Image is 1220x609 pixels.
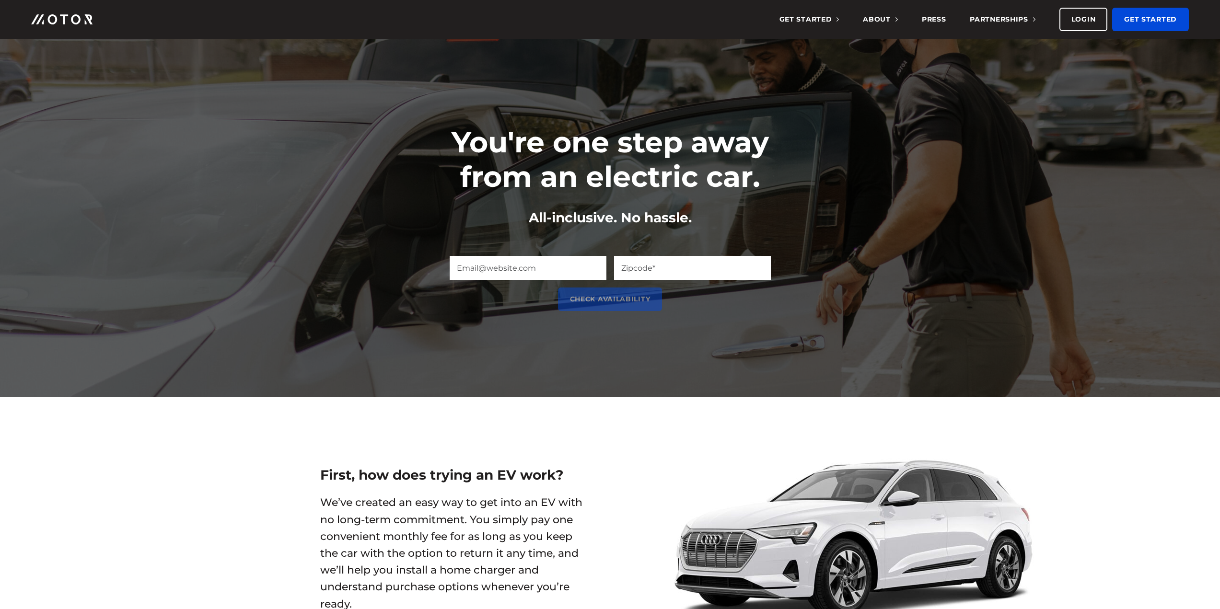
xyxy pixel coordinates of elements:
div: First, how does trying an EV work? [320,466,584,484]
div: All-inclusive. No hassle. [418,208,802,227]
span: Get Started [779,15,839,23]
span: Partnerships [970,15,1035,23]
a: Get Started [1112,8,1189,31]
input: Zipcode* [614,256,771,280]
input: Check Availability [558,287,662,311]
input: Email@website.com [450,256,606,280]
span: About [863,15,898,23]
img: Motor [31,14,93,24]
h1: You're one step away from an electric car. [418,125,802,194]
a: Login [1059,8,1108,31]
